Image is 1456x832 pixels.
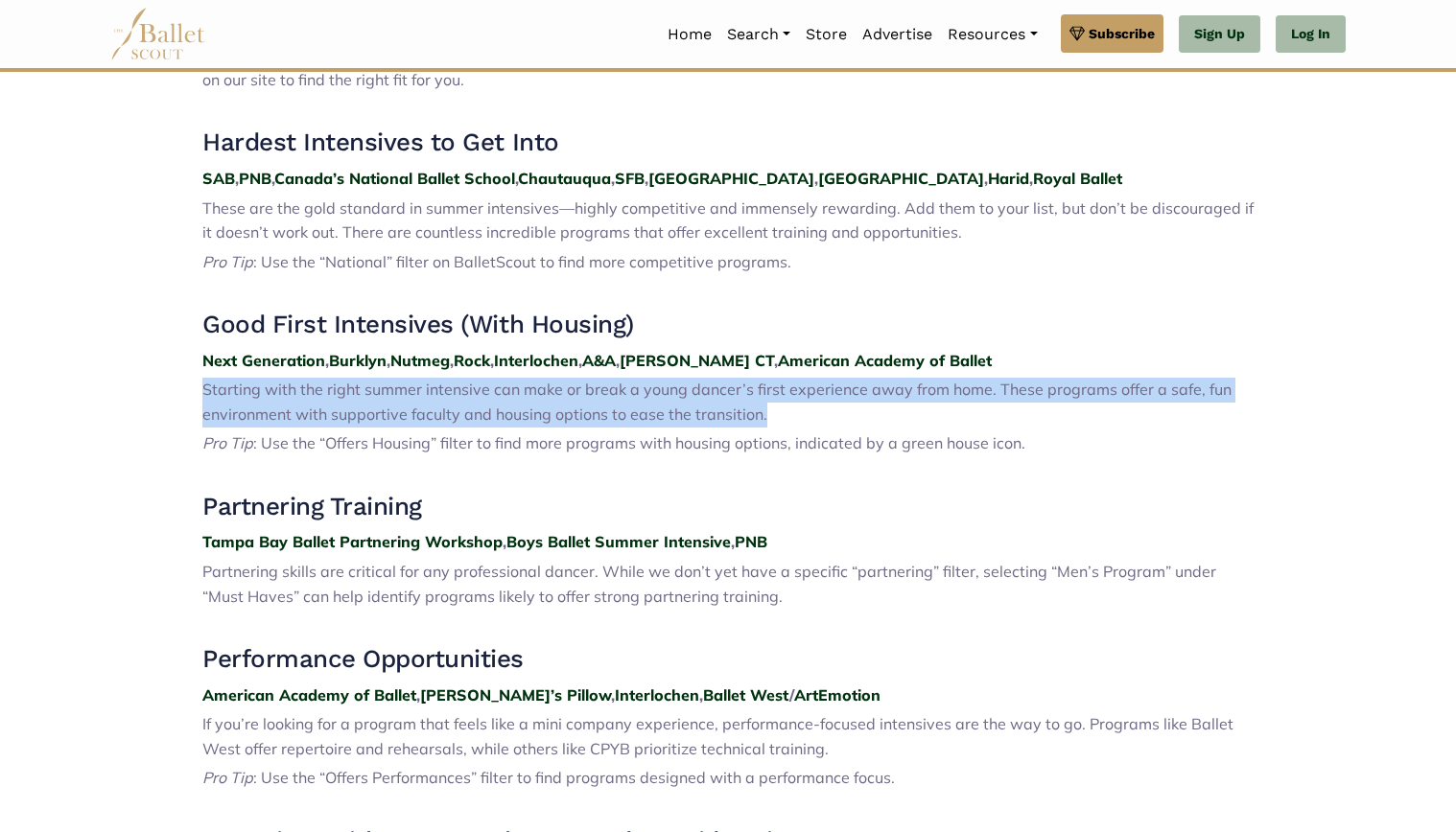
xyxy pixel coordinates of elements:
strong: / [789,685,794,705]
a: ArtEmotion [794,685,881,705]
a: Interlochen [615,685,699,705]
a: Ballet West [703,685,789,705]
a: Home [660,14,719,55]
strong: , [235,169,239,188]
strong: , [699,685,703,705]
a: Harid [988,169,1029,188]
strong: , [578,351,582,370]
a: Royal Ballet [1033,169,1122,188]
a: American Academy of Ballet [778,351,992,370]
span: Partnering skills are critical for any professional dancer. While we don’t yet have a specific “p... [202,562,1216,606]
strong: , [387,351,390,370]
strong: , [731,532,735,551]
a: A&A [582,351,616,370]
a: Canada’s National Ballet School [274,169,515,188]
span: : Use the “National” filter on BalletScout to find more competitive programs. [253,252,791,271]
h3: Hardest Intensives to Get Into [202,127,1254,159]
a: Resources [940,14,1045,55]
a: Rock [454,351,490,370]
a: Advertise [855,14,940,55]
a: Interlochen [494,351,578,370]
strong: , [515,169,518,188]
strong: , [503,532,506,551]
span: Starting with the right summer intensive can make or break a young dancer’s first experience away... [202,380,1232,424]
span: If you’re looking for a program that feels like a mini company experience, performance-focused in... [202,714,1233,758]
h3: Good First Intensives (With Housing) [202,309,1254,341]
a: SAB [202,169,235,188]
strong: , [1029,169,1033,188]
h3: Partnering Training [202,491,1254,523]
a: [PERSON_NAME]’s Pillow [420,685,611,705]
a: [GEOGRAPHIC_DATA] [648,169,814,188]
a: Search [719,14,798,55]
strong: , [416,685,420,705]
a: [GEOGRAPHIC_DATA] [818,169,984,188]
strong: , [325,351,329,370]
span: : Use the “Offers Performances” filter to find programs designed with a performance focus. [253,768,895,787]
strong: , [984,169,988,188]
a: Nutmeg [390,351,450,370]
a: SFB [615,169,645,188]
a: Tampa Bay Ballet Partnering Workshop [202,532,503,551]
strong: , [616,351,620,370]
a: Chautauqua [518,169,611,188]
a: Log In [1276,15,1346,54]
a: Store [798,14,855,55]
span: These are the gold standard in summer intensives—highly competitive and immensely rewarding. Add ... [202,198,1254,243]
a: Boys Ballet Summer Intensive [506,532,731,551]
span: Pro Tip [202,433,253,452]
strong: , [611,685,615,705]
img: gem.svg [1069,23,1085,44]
strong: , [774,351,778,370]
strong: , [490,351,494,370]
a: Next Generation [202,351,325,370]
span: Pro Tip [202,252,253,271]
span: Subscribe [1089,23,1155,44]
a: [PERSON_NAME] CT [620,351,774,370]
a: Sign Up [1179,15,1260,54]
h3: Performance Opportunities [202,643,1254,676]
strong: , [814,169,818,188]
a: PNB [239,169,271,188]
span: Pro Tip [202,768,253,787]
strong: , [271,169,274,188]
strong: , [611,169,615,188]
a: Burklyn [329,351,387,370]
a: PNB [735,532,767,551]
a: Subscribe [1061,14,1163,53]
a: American Academy of Ballet [202,685,416,705]
strong: , [450,351,454,370]
strong: , [645,169,648,188]
span: : Use the “Offers Housing” filter to find more programs with housing options, indicated by a gree... [253,433,1025,452]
